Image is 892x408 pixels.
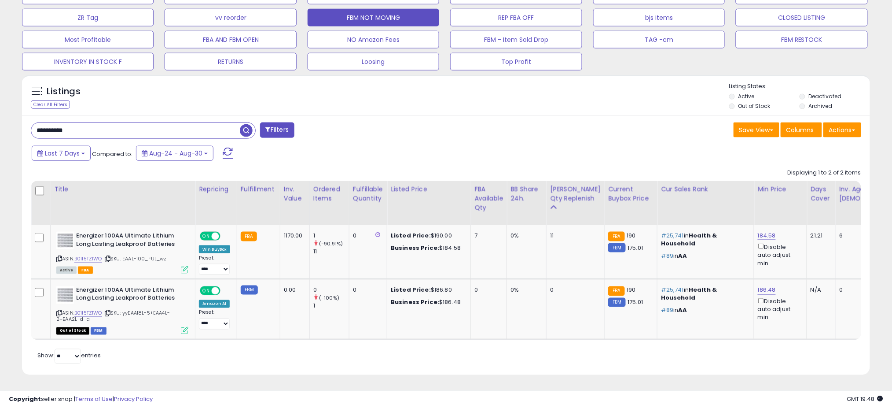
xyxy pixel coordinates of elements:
div: 0 [550,286,598,294]
p: Listing States: [729,82,870,91]
button: RETURNS [165,53,296,70]
small: FBA [608,232,624,241]
div: Ordered Items [313,185,345,203]
span: FBA [78,267,93,274]
span: | SKU: EAAL-100_FUL_wz [103,255,167,262]
div: ASIN: [56,286,188,334]
span: Show: entries [37,352,101,360]
div: BB Share 24h. [510,185,543,203]
span: 2025-09-7 19:48 GMT [847,395,883,403]
span: Columns [786,126,814,134]
div: $186.80 [391,286,464,294]
th: Please note that this number is a calculation based on your required days of coverage and your ve... [547,181,605,225]
button: Last 7 Days [32,146,91,161]
span: Aug-24 - Aug-30 [149,149,202,158]
button: CLOSED LISTING [736,9,867,26]
span: ON [201,287,212,294]
button: Most Profitable [22,31,154,48]
span: 190 [627,286,636,294]
button: INVENTORY IN STOCK F [22,53,154,70]
span: 190 [627,231,636,240]
div: 11 [313,248,349,256]
div: 0.00 [284,286,303,294]
span: 175.01 [628,244,643,252]
button: ZR Tag [22,9,154,26]
button: REP FBA OFF [450,9,582,26]
p: in [661,307,747,315]
span: | SKU: yyEAA18L-5+EAA4L-2+EAA2L_d_a [56,310,170,323]
div: Days Cover [811,185,832,203]
span: 175.01 [628,298,643,307]
div: Current Buybox Price [608,185,653,203]
div: $190.00 [391,232,464,240]
span: AA [679,252,687,260]
h5: Listings [47,85,81,98]
span: #25,741 [661,286,684,294]
small: (-90.91%) [319,240,343,247]
span: Health & Household [661,286,717,302]
p: in [661,232,747,248]
b: Energizer 100AA Ultimate Lithium Long Lasting Leakproof Batteries [76,286,183,305]
button: vv reorder [165,9,296,26]
b: Business Price: [391,244,439,252]
a: 186.48 [758,286,776,295]
small: (-100%) [319,295,339,302]
button: FBM - Item Sold Drop [450,31,582,48]
button: FBM RESTOCK [736,31,867,48]
div: 1170.00 [284,232,303,240]
div: 0 [353,286,380,294]
button: Save View [734,122,779,137]
p: in [661,286,747,302]
b: Energizer 100AA Ultimate Lithium Long Lasting Leakproof Batteries [76,232,183,250]
span: #25,741 [661,231,684,240]
label: Active [738,93,755,100]
div: Inv. value [284,185,306,203]
a: Terms of Use [75,395,113,403]
div: Min Price [758,185,803,194]
p: in [661,252,747,260]
div: Cur Sales Rank [661,185,750,194]
button: Aug-24 - Aug-30 [136,146,213,161]
span: Health & Household [661,231,717,248]
span: OFF [219,287,233,294]
div: $184.58 [391,244,464,252]
button: TAG -cm [593,31,725,48]
div: N/A [811,286,829,294]
div: Disable auto adjust min [758,242,800,267]
button: Loosing [308,53,439,70]
a: B01I5TZ1WO [74,255,102,263]
button: bjs items [593,9,725,26]
label: Deactivated [808,93,841,100]
div: 1 [313,232,349,240]
b: Business Price: [391,298,439,307]
span: #89 [661,252,673,260]
div: 0% [510,286,540,294]
span: ON [201,233,212,240]
button: FBA AND FBM OPEN [165,31,296,48]
div: 21.21 [811,232,829,240]
button: Columns [781,122,822,137]
div: Disable auto adjust min [758,297,800,322]
div: Fulfillable Quantity [353,185,383,203]
small: FBM [608,298,625,307]
div: Listed Price [391,185,467,194]
button: Filters [260,122,294,138]
span: FBM [91,327,106,335]
span: OFF [219,233,233,240]
a: Privacy Policy [114,395,153,403]
div: Preset: [199,255,230,275]
button: Top Profit [450,53,582,70]
div: $186.48 [391,299,464,307]
span: All listings that are currently out of stock and unavailable for purchase on Amazon [56,327,89,335]
div: Fulfillment [241,185,276,194]
strong: Copyright [9,395,41,403]
div: 0% [510,232,540,240]
small: FBA [608,286,624,296]
small: FBM [608,243,625,252]
span: Last 7 Days [45,149,80,158]
div: ASIN: [56,232,188,273]
button: NO Amazon Fees [308,31,439,48]
div: Amazon AI [199,300,230,308]
div: 7 [474,232,500,240]
button: FBM NOT MOVING [308,9,439,26]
